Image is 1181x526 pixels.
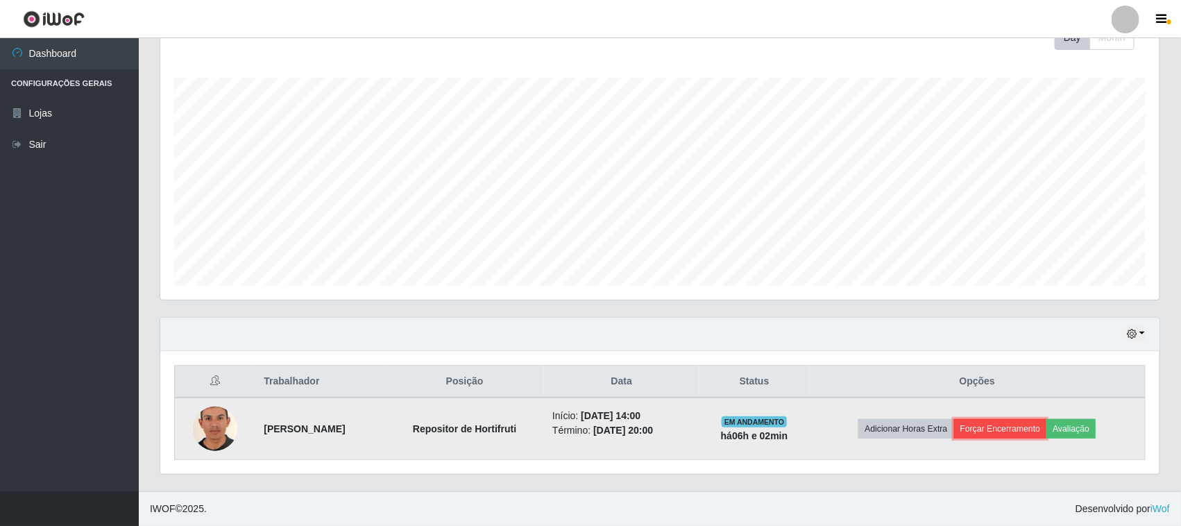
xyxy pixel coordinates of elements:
[552,423,690,438] li: Término:
[552,409,690,423] li: Início:
[1046,419,1096,439] button: Avaliação
[264,423,345,434] strong: [PERSON_NAME]
[544,366,699,398] th: Data
[721,430,788,441] strong: há 06 h e 02 min
[593,425,653,436] time: [DATE] 20:00
[722,416,788,427] span: EM ANDAMENTO
[150,502,207,516] span: © 2025 .
[193,397,237,461] img: 1753979789562.jpeg
[385,366,544,398] th: Posição
[699,366,810,398] th: Status
[413,423,516,434] strong: Repositor de Hortifruti
[954,419,1047,439] button: Forçar Encerramento
[1150,503,1170,514] a: iWof
[1076,502,1170,516] span: Desenvolvido por
[810,366,1146,398] th: Opções
[858,419,953,439] button: Adicionar Horas Extra
[255,366,385,398] th: Trabalhador
[581,410,640,421] time: [DATE] 14:00
[23,10,85,28] img: CoreUI Logo
[150,503,176,514] span: IWOF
